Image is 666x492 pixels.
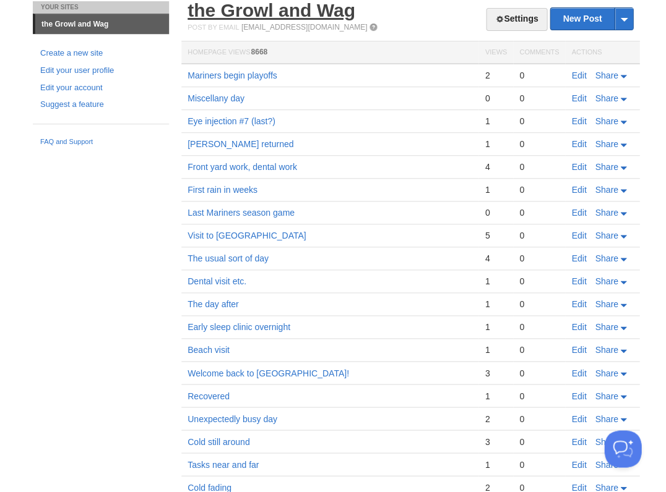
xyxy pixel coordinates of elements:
div: 0 [519,138,559,150]
a: Edit [571,345,586,355]
div: 1 [485,276,506,287]
a: Cold fading [188,482,231,492]
a: Edit [571,299,586,309]
th: Homepage Views [181,41,478,64]
a: Edit [571,116,586,126]
a: Edit [571,139,586,149]
div: 4 [485,161,506,172]
div: 3 [485,436,506,447]
div: 2 [485,413,506,424]
a: Edit your account [40,82,162,95]
div: 1 [485,321,506,333]
div: 0 [519,459,559,470]
div: 0 [485,93,506,104]
a: Eye injection #7 (last?) [188,116,275,126]
div: 0 [519,436,559,447]
th: Comments [513,41,565,64]
span: Share [595,459,618,469]
div: 1 [485,116,506,127]
iframe: Help Scout Beacon - Open [604,430,641,467]
a: Edit [571,459,586,469]
a: Edit [571,93,586,103]
div: 1 [485,390,506,401]
li: Your Sites [33,1,169,14]
a: Edit [571,414,586,423]
a: Edit [571,231,586,240]
a: Edit [571,253,586,263]
a: Recovered [188,391,230,401]
div: 1 [485,459,506,470]
a: Settings [486,8,547,31]
span: Share [595,276,618,286]
span: Share [595,322,618,332]
a: The day after [188,299,239,309]
span: Share [595,139,618,149]
a: Beach visit [188,345,230,355]
div: 0 [519,184,559,195]
span: Share [595,208,618,218]
span: Share [595,299,618,309]
a: [PERSON_NAME] returned [188,139,293,149]
div: 5 [485,230,506,241]
a: Edit [571,162,586,172]
div: 0 [519,230,559,241]
span: Share [595,414,618,423]
a: The usual sort of day [188,253,269,263]
a: the Growl and Wag [35,14,169,34]
a: Dental visit etc. [188,276,246,286]
a: Edit [571,368,586,378]
a: Last Mariners season game [188,208,295,218]
div: 0 [519,367,559,378]
a: Edit [571,391,586,401]
span: Share [595,70,618,80]
span: Share [595,482,618,492]
a: Edit [571,185,586,195]
a: First rain in weeks [188,185,257,195]
span: Share [595,368,618,378]
a: Edit [571,208,586,218]
div: 1 [485,299,506,310]
span: Share [595,231,618,240]
a: Tasks near and far [188,459,259,469]
span: 8668 [251,48,267,56]
a: Edit [571,70,586,80]
div: 0 [519,299,559,310]
div: 0 [519,390,559,401]
div: 1 [485,344,506,355]
a: Welcome back to [GEOGRAPHIC_DATA]! [188,368,349,378]
div: 0 [519,321,559,333]
a: Edit [571,436,586,446]
span: Share [595,345,618,355]
a: Edit [571,482,586,492]
a: Edit [571,276,586,286]
a: Miscellany day [188,93,244,103]
a: Unexpectedly busy day [188,414,277,423]
span: Share [595,391,618,401]
a: FAQ and Support [40,137,162,148]
th: Views [478,41,512,64]
div: 0 [519,344,559,355]
a: Front yard work, dental work [188,162,297,172]
div: 0 [519,161,559,172]
a: Edit [571,322,586,332]
a: Mariners begin playoffs [188,70,277,80]
div: 0 [519,253,559,264]
a: Edit your user profile [40,64,162,77]
th: Actions [565,41,639,64]
div: 0 [519,116,559,127]
span: Share [595,162,618,172]
div: 1 [485,138,506,150]
a: [EMAIL_ADDRESS][DOMAIN_NAME] [241,23,367,32]
div: 0 [519,413,559,424]
span: Share [595,185,618,195]
a: Early sleep clinic overnight [188,322,290,332]
div: 0 [519,276,559,287]
div: 0 [519,207,559,218]
span: Share [595,436,618,446]
a: Suggest a feature [40,98,162,111]
a: New Post [550,8,633,30]
span: Post by Email [188,23,239,31]
span: Share [595,253,618,263]
span: Share [595,116,618,126]
div: 1 [485,184,506,195]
